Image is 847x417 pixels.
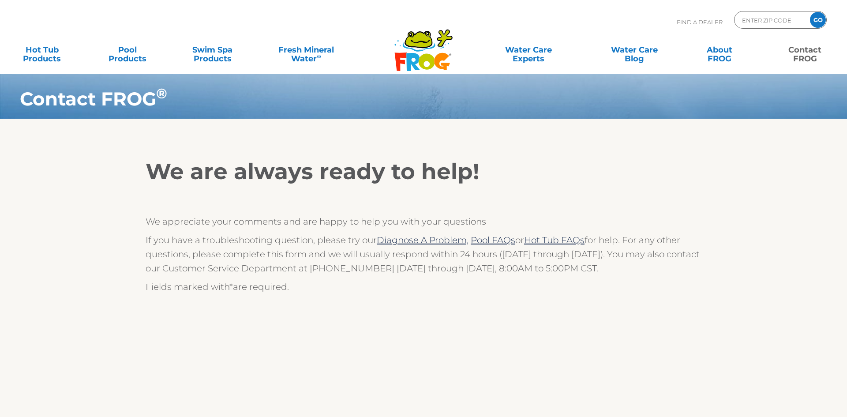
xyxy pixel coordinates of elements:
a: Water CareBlog [601,41,667,59]
p: Fields marked with are required. [146,280,701,294]
p: We appreciate your comments and are happy to help you with your questions [146,214,701,229]
a: Swim SpaProducts [180,41,246,59]
a: AboutFROG [686,41,753,59]
a: ContactFROG [772,41,838,59]
sup: ® [156,85,167,102]
a: Water CareExperts [474,41,582,59]
a: Hot Tub FAQs [524,235,585,245]
p: If you have a troubleshooting question, please try our or for help. For any other questions, plea... [146,233,701,275]
h2: We are always ready to help! [146,158,701,185]
a: Diagnose A Problem, [377,235,468,245]
a: PoolProducts [94,41,160,59]
input: GO [810,12,826,28]
a: Pool FAQs [471,235,515,245]
p: Find A Dealer [677,11,723,33]
sup: ∞ [317,53,321,60]
h1: Contact FROG [20,88,757,109]
a: Hot TubProducts [9,41,75,59]
img: Frog Products Logo [390,18,457,71]
a: Fresh MineralWater∞ [265,41,348,59]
